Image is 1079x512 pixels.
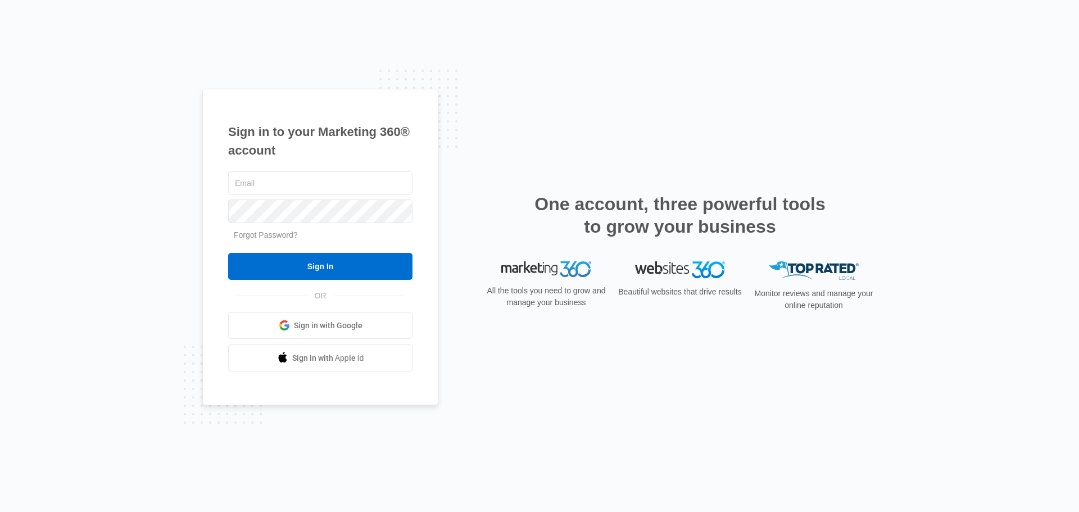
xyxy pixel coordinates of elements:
[483,285,609,309] p: All the tools you need to grow and manage your business
[234,230,298,239] a: Forgot Password?
[228,312,412,339] a: Sign in with Google
[769,261,859,280] img: Top Rated Local
[228,123,412,160] h1: Sign in to your Marketing 360® account
[228,345,412,371] a: Sign in with Apple Id
[228,253,412,280] input: Sign In
[635,261,725,278] img: Websites 360
[228,171,412,195] input: Email
[531,193,829,238] h2: One account, three powerful tools to grow your business
[617,286,743,298] p: Beautiful websites that drive results
[307,290,334,302] span: OR
[294,320,362,332] span: Sign in with Google
[501,261,591,277] img: Marketing 360
[751,288,877,311] p: Monitor reviews and manage your online reputation
[292,352,364,364] span: Sign in with Apple Id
